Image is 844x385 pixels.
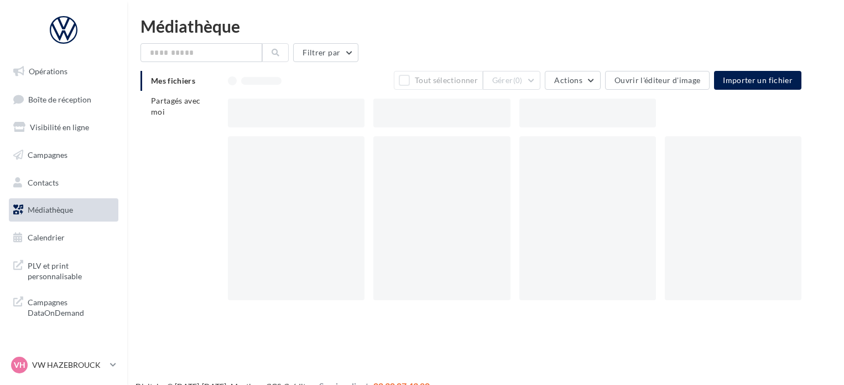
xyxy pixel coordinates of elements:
[14,360,25,371] span: VH
[7,198,121,222] a: Médiathèque
[7,88,121,111] a: Boîte de réception
[7,116,121,139] a: Visibilité en ligne
[7,226,121,249] a: Calendrier
[151,76,195,85] span: Mes fichiers
[7,143,121,167] a: Campagnes
[140,18,831,34] div: Médiathèque
[293,43,358,62] button: Filtrer par
[28,258,114,282] span: PLV et print personnalisable
[483,71,541,90] button: Gérer(0)
[28,94,91,104] span: Boîte de réception
[151,96,201,116] span: Partagés avec moi
[29,66,67,76] span: Opérations
[7,171,121,194] a: Contacts
[28,150,67,160] span: Campagnes
[28,177,59,187] span: Contacts
[32,360,106,371] p: VW HAZEBROUCK
[7,60,121,83] a: Opérations
[28,205,73,214] span: Médiathèque
[545,71,600,90] button: Actions
[394,71,482,90] button: Tout sélectionner
[723,75,793,85] span: Importer un fichier
[28,233,65,242] span: Calendrier
[30,122,89,132] span: Visibilité en ligne
[9,355,118,376] a: VH VW HAZEBROUCK
[7,290,121,323] a: Campagnes DataOnDemand
[605,71,710,90] button: Ouvrir l'éditeur d'image
[513,76,523,85] span: (0)
[554,75,582,85] span: Actions
[714,71,801,90] button: Importer un fichier
[7,254,121,286] a: PLV et print personnalisable
[28,295,114,319] span: Campagnes DataOnDemand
